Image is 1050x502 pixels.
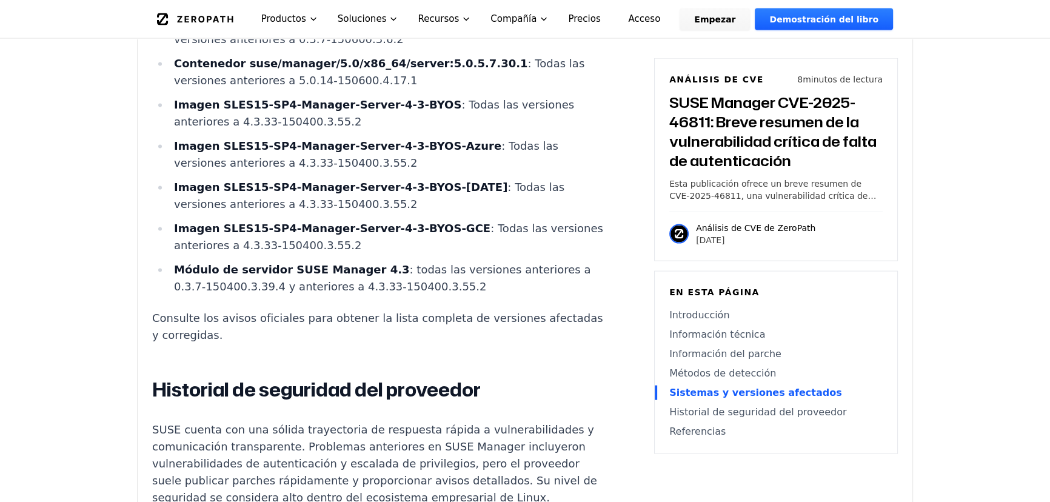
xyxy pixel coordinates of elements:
font: Métodos de detección [669,367,776,379]
a: Información técnica [669,327,883,342]
font: Precios [568,13,600,24]
font: Esta publicación ofrece un breve resumen de CVE-2025-46811, una vulnerabilidad crítica de falta d... [669,179,876,261]
font: En esta página [669,287,760,297]
font: : Todas las versiones anteriores a 5.0.14-150600.4.17.1 [174,57,584,87]
img: Análisis de CVE de ZeroPath [669,224,689,244]
font: : Todas las versiones anteriores a 0.3.7-150600.3.6.2 [174,16,584,45]
font: Introducción [669,309,729,321]
a: Métodos de detección [669,366,883,381]
font: Sistemas y versiones afectados [669,387,842,398]
font: 8 [797,75,803,84]
font: : Todas las versiones anteriores a 4.3.33-150400.3.55.2 [174,98,574,128]
font: [DATE] [696,235,724,245]
font: Referencias [669,426,726,437]
a: Historial de seguridad del proveedor [669,405,883,420]
font: Empezar [694,15,735,24]
font: Información técnica [669,329,765,340]
font: Imagen SLES15-SP4-Manager-Server-4-3-BYOS-Azure [174,139,501,152]
font: Historial de seguridad del proveedor [152,376,481,403]
a: Sistemas y versiones afectados [669,386,883,400]
font: Demostración del libro [769,15,878,24]
font: Imagen SLES15-SP4-Manager-Server-4-3-BYOS-[DATE] [174,181,507,193]
font: Contenedor suse/manager/5.0/x86_64/server:5.0.5.7.30.1 [174,57,527,70]
font: : todas las versiones anteriores a 0.3.7-150400.3.39.4 y anteriores a 4.3.33-150400.3.55.2 [174,263,590,293]
font: Consulte los avisos oficiales para obtener la lista completa de versiones afectadas y corregidas. [152,312,603,341]
font: Información del parche [669,348,781,360]
a: Empezar [680,8,750,30]
font: Historial de seguridad del proveedor [669,406,846,418]
font: : Todas las versiones anteriores a 4.3.33-150400.3.55.2 [174,139,558,169]
a: Introducción [669,308,883,323]
font: Módulo de servidor SUSE Manager 4.3 [174,263,410,276]
font: minutos de lectura [803,75,883,84]
font: : Todas las versiones anteriores a 4.3.33-150400.3.55.2 [174,181,564,210]
font: Soluciones [338,13,387,24]
font: : Todas las versiones anteriores a 4.3.33-150400.3.55.2 [174,222,603,252]
a: Acceso [614,8,675,30]
font: Acceso [628,13,660,24]
a: Referencias [669,424,883,439]
font: Recursos [418,13,459,24]
a: Demostración del libro [755,8,893,30]
font: Análisis de CVE [669,75,764,84]
font: Productos [261,13,306,24]
font: Análisis de CVE de ZeroPath [696,223,815,233]
font: Compañía [490,13,537,24]
font: Imagen SLES15-SP4-Manager-Server-4-3-BYOS-GCE [174,222,490,235]
font: Imagen SLES15-SP4-Manager-Server-4-3-BYOS [174,98,461,111]
font: SUSE Manager CVE-2025-46811: Breve resumen de la vulnerabilidad crítica de falta de autenticación [669,92,877,171]
a: Información del parche [669,347,883,361]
